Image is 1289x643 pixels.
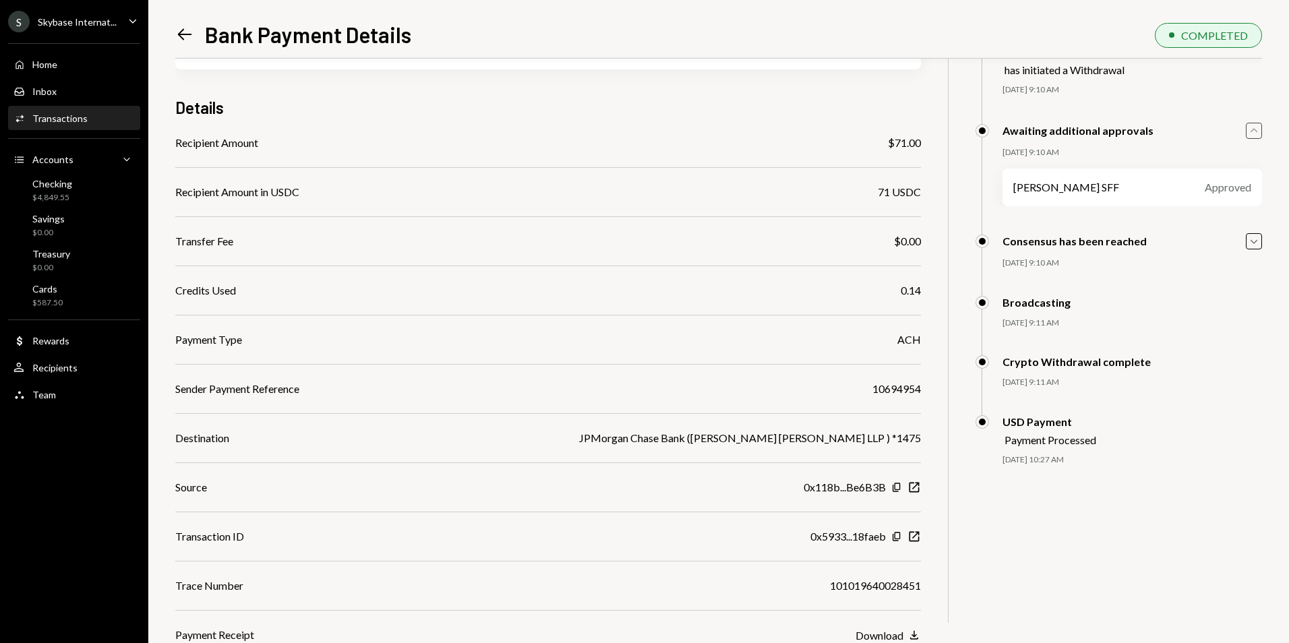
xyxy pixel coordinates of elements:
[856,629,903,642] div: Download
[1205,179,1251,195] div: Approved
[8,244,140,276] a: Treasury$0.00
[1002,454,1262,466] div: [DATE] 10:27 AM
[1013,179,1119,195] div: [PERSON_NAME] SFF
[1005,63,1125,76] div: has initiated a Withdrawal
[175,627,254,643] div: Payment Receipt
[856,628,921,643] button: Download
[175,96,224,119] h3: Details
[175,381,299,397] div: Sender Payment Reference
[1181,29,1248,42] div: COMPLETED
[878,184,921,200] div: 71 USDC
[205,21,411,48] h1: Bank Payment Details
[8,209,140,241] a: Savings$0.00
[175,184,299,200] div: Recipient Amount in USDC
[894,233,921,249] div: $0.00
[1002,355,1151,368] div: Crypto Withdrawal complete
[1002,147,1262,158] div: [DATE] 9:10 AM
[32,297,63,309] div: $587.50
[32,213,65,224] div: Savings
[175,528,244,545] div: Transaction ID
[8,52,140,76] a: Home
[32,283,63,295] div: Cards
[1002,257,1262,269] div: [DATE] 9:10 AM
[32,262,70,274] div: $0.00
[810,528,886,545] div: 0x5933...18faeb
[175,578,243,594] div: Trace Number
[897,332,921,348] div: ACH
[32,227,65,239] div: $0.00
[175,135,258,151] div: Recipient Amount
[804,479,886,495] div: 0x118b...Be6B3B
[175,282,236,299] div: Credits Used
[32,59,57,70] div: Home
[32,178,72,189] div: Checking
[38,16,117,28] div: Skybase Internat...
[1002,124,1153,137] div: Awaiting additional approvals
[8,279,140,311] a: Cards$587.50
[175,430,229,446] div: Destination
[1002,317,1262,329] div: [DATE] 9:11 AM
[1002,377,1262,388] div: [DATE] 9:11 AM
[175,332,242,348] div: Payment Type
[8,174,140,206] a: Checking$4,849.55
[830,578,921,594] div: 101019640028451
[1002,415,1096,428] div: USD Payment
[579,430,921,446] div: JPMorgan Chase Bank ([PERSON_NAME] [PERSON_NAME] LLP ) *1475
[8,147,140,171] a: Accounts
[888,135,921,151] div: $71.00
[1005,433,1096,446] div: Payment Processed
[175,479,207,495] div: Source
[32,192,72,204] div: $4,849.55
[32,86,57,97] div: Inbox
[8,106,140,130] a: Transactions
[1002,235,1147,247] div: Consensus has been reached
[1002,84,1262,96] div: [DATE] 9:10 AM
[901,282,921,299] div: 0.14
[175,233,233,249] div: Transfer Fee
[1002,296,1071,309] div: Broadcasting
[32,362,78,373] div: Recipients
[8,79,140,103] a: Inbox
[32,113,88,124] div: Transactions
[8,11,30,32] div: S
[32,154,73,165] div: Accounts
[872,381,921,397] div: 10694954
[32,335,69,346] div: Rewards
[8,355,140,379] a: Recipients
[32,389,56,400] div: Team
[8,328,140,353] a: Rewards
[8,382,140,406] a: Team
[32,248,70,259] div: Treasury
